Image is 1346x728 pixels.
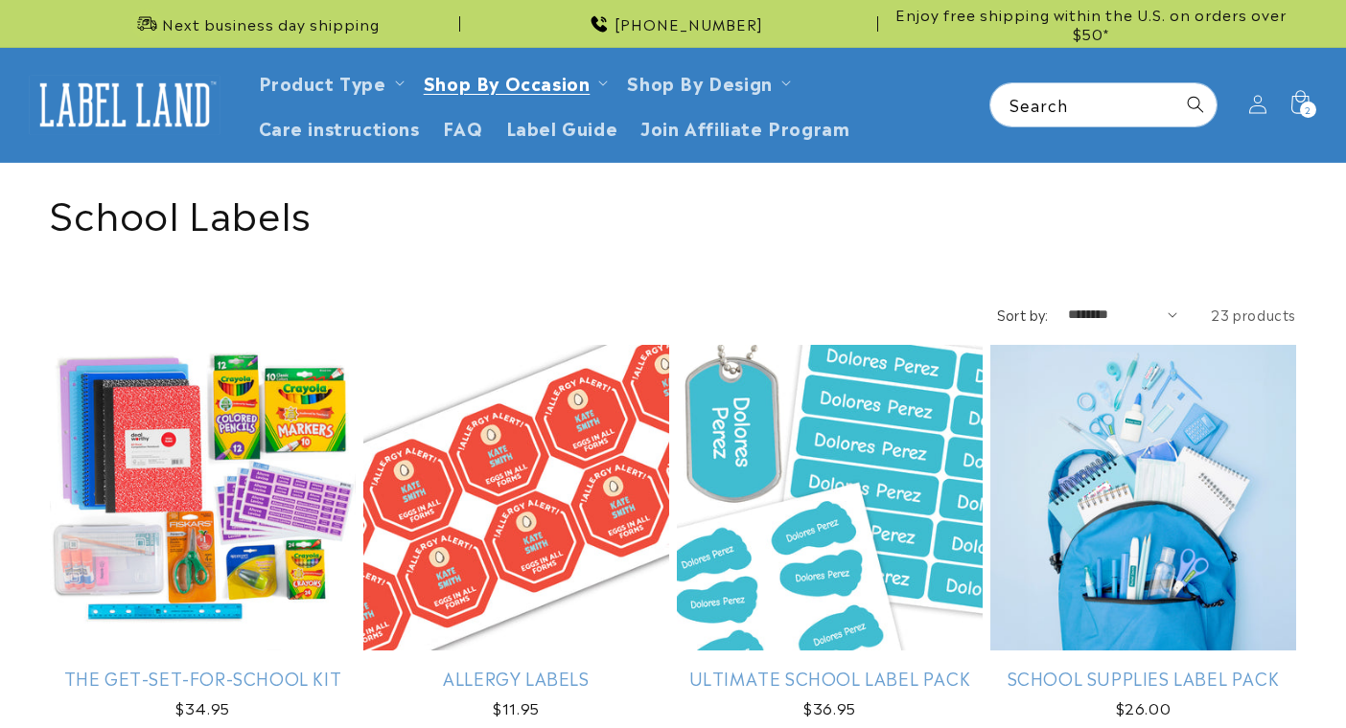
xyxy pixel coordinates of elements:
span: 23 products [1211,305,1296,324]
span: Label Guide [506,116,618,138]
span: 2 [1305,102,1311,118]
a: Join Affiliate Program [629,104,861,149]
button: Search [1174,83,1217,125]
a: Label Land [22,68,228,142]
summary: Product Type [247,59,412,104]
span: Join Affiliate Program [640,116,849,138]
a: Ultimate School Label Pack [677,667,983,689]
a: Care instructions [247,104,431,149]
a: FAQ [431,104,495,149]
summary: Shop By Occasion [412,59,616,104]
span: Shop By Occasion [424,71,591,93]
a: Label Guide [495,104,630,149]
summary: Shop By Design [615,59,798,104]
img: Label Land [29,75,220,134]
a: Product Type [259,69,386,95]
span: Next business day shipping [162,14,380,34]
span: [PHONE_NUMBER] [615,14,763,34]
a: Allergy Labels [363,667,669,689]
label: Sort by: [997,305,1049,324]
span: FAQ [443,116,483,138]
a: Shop By Design [627,69,772,95]
iframe: Gorgias Floating Chat [943,638,1327,709]
span: Care instructions [259,116,420,138]
a: The Get-Set-for-School Kit [50,667,356,689]
h1: School Labels [50,187,1296,237]
span: Enjoy free shipping within the U.S. on orders over $50* [886,5,1296,42]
